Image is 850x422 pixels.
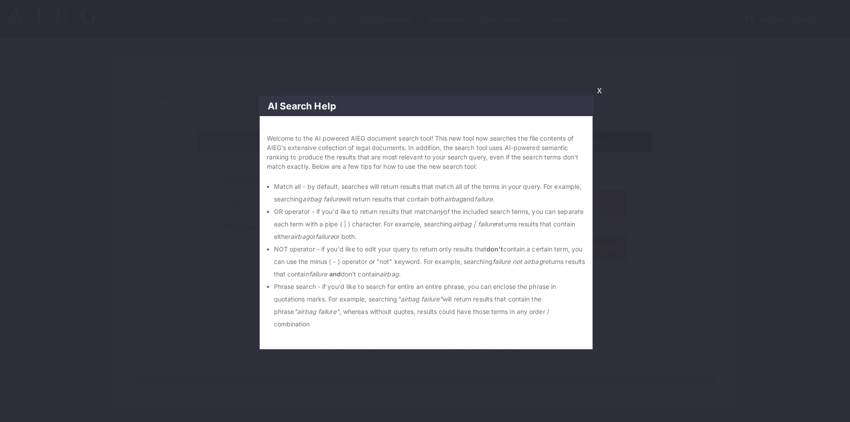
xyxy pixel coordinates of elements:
[260,131,593,340] td: Welcome to the AI powered AIEG document search tool! This new tool now searches the file contents...
[309,270,328,278] i: failure
[398,295,443,303] i: "airbag failure"
[486,245,503,253] b: don't
[303,195,341,203] i: airbag failure
[290,233,310,240] i: airbag
[267,99,585,113] p: AI Search Help
[274,243,585,280] li: NOT operator - if you'd like to edit your query to return only results that contain a certain ter...
[274,180,585,205] li: Match all - by default, searches will return results that match all of the terms in your query. F...
[593,83,605,98] a: X
[380,270,399,278] i: airbag
[474,195,493,203] i: failure
[274,280,585,330] li: Phrase search - if you'd like to search for entire an entire phrase, you can enclose the phrase i...
[433,208,444,215] i: any
[315,233,334,240] i: failure
[274,205,585,243] li: OR operator - if you'd like to return results that match of the included search terms, you can se...
[493,258,543,265] i: failure not airbag
[444,195,464,203] i: airbag
[329,270,341,278] b: and
[294,308,340,315] i: "airbag failure"
[453,220,496,228] i: airbag | failure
